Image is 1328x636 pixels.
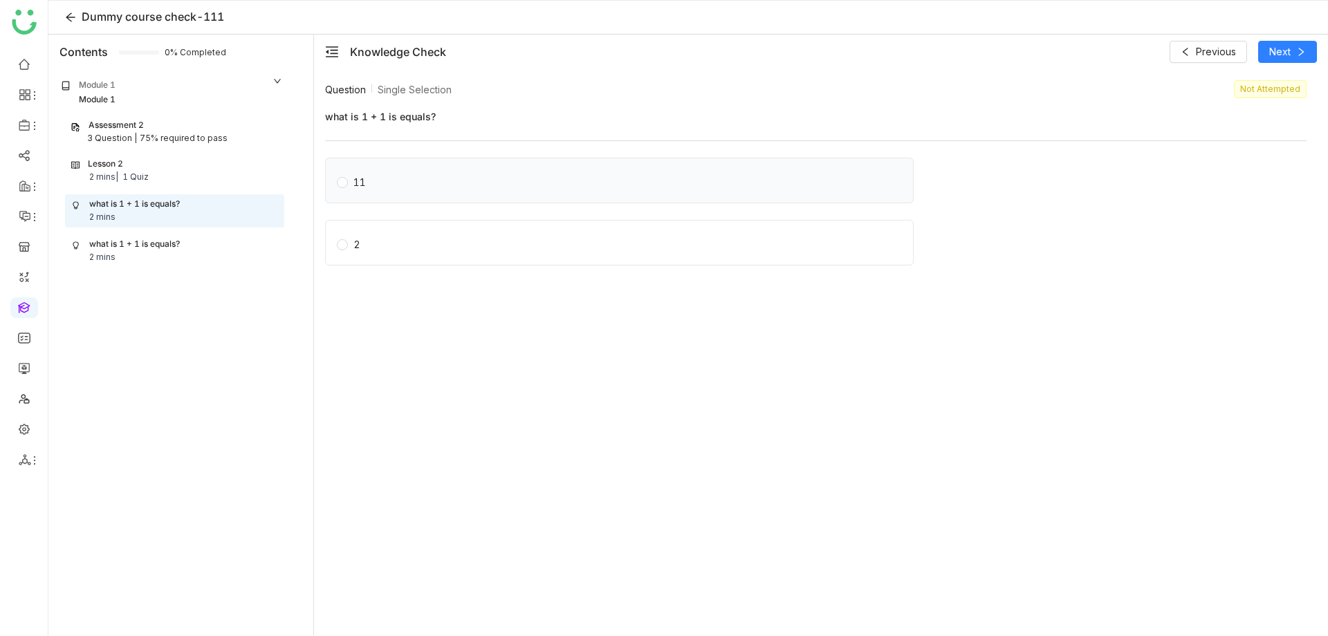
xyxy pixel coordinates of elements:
div: Lesson 2 [88,158,123,171]
img: knowledge_check.svg [71,200,81,210]
img: lesson.svg [71,160,80,170]
button: Previous [1170,41,1247,63]
span: Single Selection [378,82,452,97]
img: knowledge_check.svg [71,241,81,250]
div: Knowledge Check [350,44,446,60]
div: 2 mins [89,251,116,264]
span: Question [325,82,366,97]
span: Next [1269,44,1291,59]
div: what is 1 + 1 is equals? [89,238,180,251]
div: 3 Question | [87,132,137,145]
div: Module 1 [79,93,116,106]
div: 2 [353,237,360,252]
span: what is 1 + 1 is equals? [325,109,1307,124]
span: Dummy course check-111 [82,10,224,24]
span: | [116,171,118,182]
button: menu-fold [325,45,339,59]
span: 0% Completed [165,48,181,57]
div: what is 1 + 1 is equals? [89,198,180,211]
div: 2 mins [89,171,118,184]
div: 2 mins [89,211,116,224]
div: 1 Quiz [122,171,149,184]
button: Next [1258,41,1317,63]
div: Module 1 [79,79,116,92]
span: Previous [1196,44,1236,59]
nz-tag: Not Attempted [1234,80,1307,98]
img: logo [12,10,37,35]
div: Module 1Module 1 [51,69,293,116]
div: Contents [59,44,108,60]
img: assessment.svg [71,122,80,132]
div: 11 [353,175,366,190]
div: 75% required to pass [140,132,228,145]
div: Assessment 2 [89,119,144,132]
